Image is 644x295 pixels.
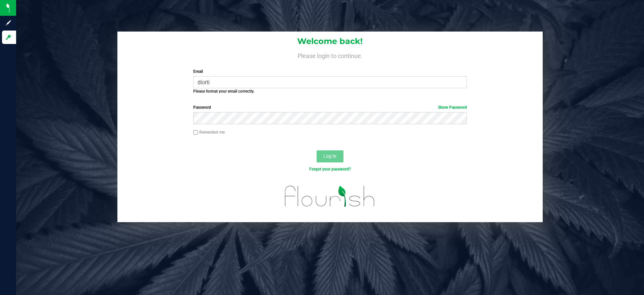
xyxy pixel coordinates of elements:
[193,68,467,75] label: Email
[193,130,198,135] input: Remember me
[193,89,254,94] strong: Please format your email correctly.
[5,19,12,26] inline-svg: Sign up
[117,37,543,46] h1: Welcome back!
[193,129,225,135] label: Remember me
[438,105,467,110] a: Show Password
[317,150,343,162] button: Log In
[193,105,211,110] span: Password
[117,51,543,59] h4: Please login to continue.
[309,167,351,171] a: Forgot your password?
[277,179,383,213] img: flourish_logo.svg
[323,153,336,159] span: Log In
[5,34,12,41] inline-svg: Log in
